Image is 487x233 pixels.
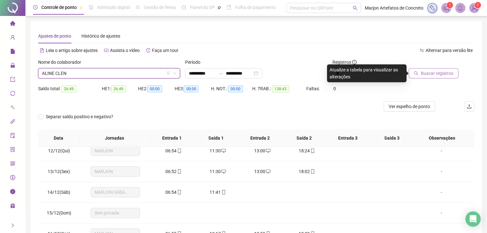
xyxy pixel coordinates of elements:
span: 11:41 [210,190,221,195]
span: swap [420,48,424,53]
span: youtube [104,48,108,53]
span: 00:00 [228,85,243,92]
span: 00:00 [147,85,162,92]
span: mobile [177,149,182,153]
span: 06:54 [165,148,177,153]
span: dashboard [182,5,186,10]
div: HE 1: [102,85,138,92]
span: Sem jornada [94,208,136,218]
span: 1 [449,3,451,7]
span: notification [443,5,449,11]
span: desktop [265,149,270,153]
div: H. TRAB.: [252,85,306,92]
span: 11:30 [210,169,221,174]
span: Admissão digital [97,5,130,10]
span: upload [467,104,472,109]
span: Observações [419,135,465,142]
span: 12/12(Qui) [48,148,70,153]
span: file [10,46,15,59]
span: file-text [40,48,44,53]
span: Painel do DP [190,5,215,10]
span: Marjon Artefatos de Concreto [365,4,423,11]
span: mobile [177,190,182,194]
div: HE 3: [174,85,211,92]
span: pushpin [79,6,83,10]
span: Faça um tour [152,48,178,53]
span: right [10,223,15,228]
span: info-circle [10,186,15,199]
span: to [218,71,223,76]
span: dollar [10,172,15,185]
span: mobile [177,169,182,174]
span: qrcode [10,158,15,171]
div: H. NOT.: [211,85,252,92]
th: Data [38,129,79,147]
span: Folha de pagamento [235,5,276,10]
span: 06:52 [165,169,177,174]
span: Ajustes de ponto [38,33,71,39]
span: - [441,190,442,195]
span: MARJON SÁBADO [94,187,136,197]
span: 06:54 [165,190,177,195]
span: user-add [10,32,15,45]
span: 11:30 [210,148,221,153]
span: file-done [89,5,93,10]
span: search [414,71,418,76]
span: filter [166,71,170,75]
span: down [173,71,177,75]
span: ALINE CLEN [42,69,176,78]
span: 13:00 [254,169,265,174]
span: desktop [265,169,270,174]
button: Ver espelho de ponto [384,101,435,112]
span: book [227,5,231,10]
span: sync [10,88,15,101]
span: 18:24 [299,148,310,153]
span: Alternar para versão lite [426,48,473,53]
span: MARJON [94,146,136,156]
span: 13:00 [254,148,265,153]
span: 18:02 [299,169,310,174]
span: desktop [221,169,226,174]
span: swap-right [218,71,223,76]
span: lock [10,60,15,73]
span: gift [10,200,15,213]
label: Nome do colaborador [38,59,85,66]
span: Separar saldo positivo e negativo? [43,113,116,120]
div: HE 2: [138,85,174,92]
span: history [146,48,150,53]
th: Entrada 3 [326,129,370,147]
span: Histórico de ajustes [81,33,120,39]
sup: Atualize o seu contato no menu Meus Dados [475,2,481,8]
span: Registros [332,59,357,66]
span: Leia o artigo sobre ajustes [46,48,98,53]
span: 26:49 [61,85,76,92]
span: export [10,74,15,87]
span: Ver espelho de ponto [389,103,430,110]
span: 0 [333,86,336,91]
th: Saída 2 [282,129,326,147]
sup: 1 [447,2,453,8]
span: desktop [221,149,226,153]
span: 1 [477,3,479,7]
span: sun [136,5,140,10]
span: - [441,169,442,174]
span: solution [10,144,15,157]
span: 15/12(Dom) [47,210,71,215]
label: Período [185,59,205,66]
span: search [353,6,358,11]
img: sparkle-icon.fc2bf0ac1784a2077858766a79e2daf3.svg [429,4,436,11]
th: Entrada 2 [238,129,282,147]
span: Faltas: [306,86,321,91]
span: - [441,148,442,153]
span: api [10,116,15,129]
span: 13/12(Sex) [48,169,70,174]
span: mobile [310,169,315,174]
th: Jornadas [79,129,150,147]
div: Open Intercom Messenger [465,211,481,227]
span: 14/12(Sáb) [47,190,70,195]
span: Controle de ponto [41,5,77,10]
span: pushpin [217,6,221,10]
div: Atualize a tabela para visualizar as alterações [327,64,407,82]
span: clock-circle [33,5,38,10]
span: mobile [310,149,315,153]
